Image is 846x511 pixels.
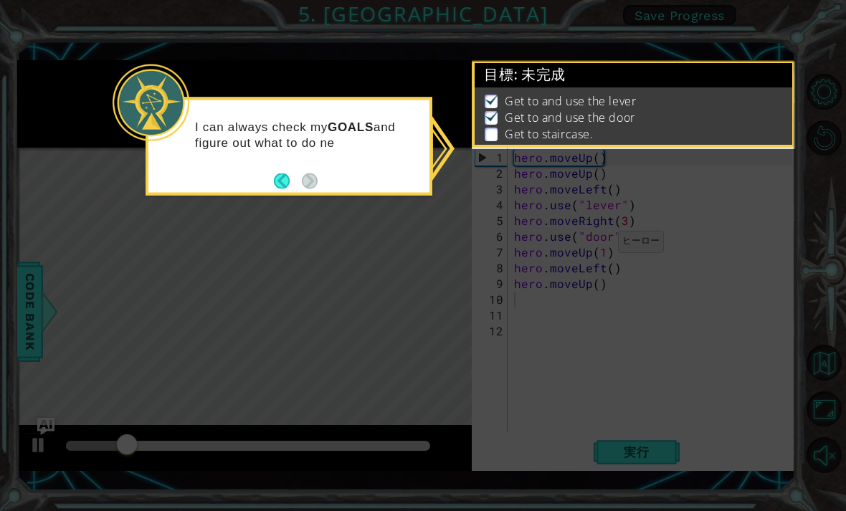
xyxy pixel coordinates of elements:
[195,119,419,151] p: I can always check my and figure out what to do ne
[274,173,302,188] button: Back
[505,110,635,125] p: Get to and use the door
[484,66,566,84] span: 目標
[302,173,318,188] button: Next
[505,93,636,109] p: Get to and use the lever
[505,126,593,142] p: Get to staircase.
[485,110,499,121] img: Check mark for checkbox
[328,120,374,133] strong: GOALS
[485,93,499,105] img: Check mark for checkbox
[514,66,566,83] span: : 未完成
